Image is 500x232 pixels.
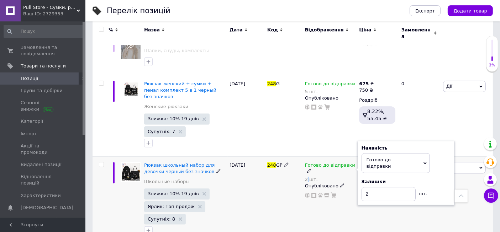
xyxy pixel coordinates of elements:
button: Чат з покупцем [484,188,498,203]
span: 8.22%, 55.45 ₴ [367,109,387,121]
span: Характеристики [21,192,61,199]
span: Категорії [21,118,43,125]
img: Рюкзак женский + сумки + пенал комплект 5 в 1 черный без значков [121,81,141,98]
span: Знижка: 10% 19 днів [148,191,199,196]
div: 2 шт. [305,177,356,182]
button: Експорт [410,5,441,16]
div: 0 [397,75,441,156]
span: Дата [230,27,243,33]
span: Готово до відправки [305,162,355,170]
span: Готово до відправки [305,81,355,89]
a: Шапки, снуды, комплекты [144,47,209,54]
span: Замовлення [401,27,432,40]
input: Пошук [4,25,84,38]
span: Позиції [21,75,38,82]
img: Рюкзак школьный набор для девочки черный без значков [121,162,141,182]
div: Перелік позицій [107,7,170,15]
span: Код [267,27,278,33]
span: Акції та промокоди [21,143,66,156]
span: Експорт [415,8,435,14]
span: Ціна [359,27,371,33]
span: Ярлик: Топ продаж [148,204,195,209]
div: шт. [416,187,430,197]
a: Рюкзак школьный набор для девочки черный без значков [144,162,215,174]
span: Групи та добірки [21,87,63,94]
div: ₴ [359,81,374,87]
div: 2% [486,63,498,68]
div: Опубліковано [305,95,356,101]
span: Дії [446,84,452,89]
span: [DEMOGRAPHIC_DATA] [21,205,73,211]
span: Сезонні знижки [21,100,66,112]
div: Залишки [362,178,451,185]
div: Опубліковано [305,183,356,189]
span: Назва [144,27,160,33]
span: Показники роботи компанії [21,217,66,230]
span: 248 [267,81,276,86]
span: Замовлення та повідомлення [21,44,66,57]
span: % [109,27,113,33]
span: Імпорт [21,131,37,137]
div: Роздріб [359,97,395,104]
div: 750 ₴ [359,87,374,94]
span: Додати товар [453,8,487,14]
span: Видалені позиції [21,161,62,168]
div: Наявність [362,145,451,151]
div: [DATE] [228,75,265,156]
a: Школьные наборы [144,178,190,185]
a: Женские рюкзаки [144,104,188,110]
span: Відновлення позицій [21,173,66,186]
span: Товари та послуги [21,63,66,69]
div: [DATE] [228,25,265,75]
span: GР [276,162,283,168]
span: Pull Store - Cумки, рюкзаки, шапки та інші аксесуари [23,4,77,11]
span: Відображення [305,27,344,33]
span: Готово до відправки [367,157,391,169]
div: 5 шт. [305,89,355,94]
b: 675 [359,81,369,86]
button: Додати товар [448,5,493,16]
div: 6 [397,25,441,75]
a: Рюкзак женский + сумки + пенал комплект 5 в 1 черный без значков [144,81,216,99]
span: Супутніх: 8 [148,217,175,221]
span: 248 [267,162,276,168]
span: Знижка: 10% 19 днів [148,116,199,121]
span: G [276,81,280,86]
div: Ваш ID: 2729353 [23,11,85,17]
span: Супутніх: 7 [148,129,175,134]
